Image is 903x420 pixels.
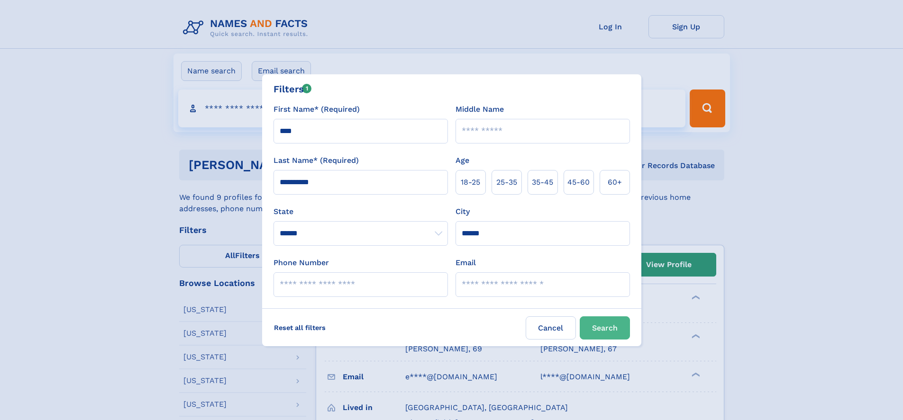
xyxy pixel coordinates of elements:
[274,206,448,217] label: State
[274,82,312,96] div: Filters
[580,316,630,340] button: Search
[274,155,359,166] label: Last Name* (Required)
[526,316,576,340] label: Cancel
[456,155,469,166] label: Age
[274,104,360,115] label: First Name* (Required)
[268,316,332,339] label: Reset all filters
[496,177,517,188] span: 25‑35
[567,177,590,188] span: 45‑60
[461,177,480,188] span: 18‑25
[532,177,553,188] span: 35‑45
[274,257,329,268] label: Phone Number
[456,206,470,217] label: City
[608,177,622,188] span: 60+
[456,104,504,115] label: Middle Name
[456,257,476,268] label: Email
